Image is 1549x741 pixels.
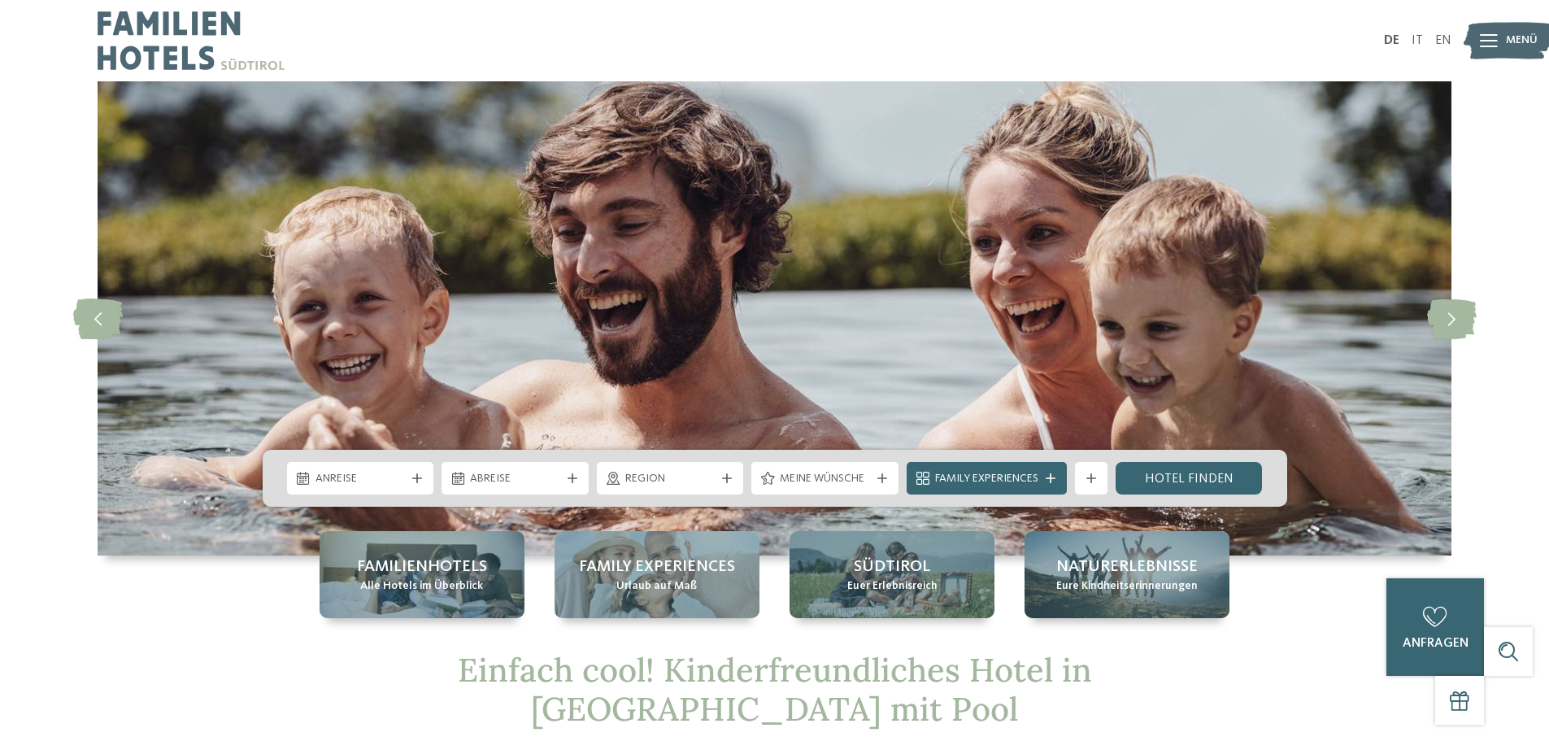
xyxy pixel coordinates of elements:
[616,578,697,595] span: Urlaub auf Maß
[1435,34,1451,47] a: EN
[458,649,1092,730] span: Einfach cool! Kinderfreundliches Hotel in [GEOGRAPHIC_DATA] mit Pool
[315,471,406,487] span: Anreise
[1025,531,1229,618] a: Kinderfreundliches Hotel in Südtirol mit Pool gesucht? Naturerlebnisse Eure Kindheitserinnerungen
[1386,578,1484,676] a: anfragen
[1056,578,1198,595] span: Eure Kindheitserinnerungen
[854,556,930,578] span: Südtirol
[790,531,994,618] a: Kinderfreundliches Hotel in Südtirol mit Pool gesucht? Südtirol Euer Erlebnisreich
[360,578,483,595] span: Alle Hotels im Überblick
[935,471,1038,487] span: Family Experiences
[1506,33,1538,49] span: Menü
[1403,637,1469,650] span: anfragen
[470,471,560,487] span: Abreise
[579,556,735,578] span: Family Experiences
[1116,462,1263,495] a: Hotel finden
[1384,34,1399,47] a: DE
[320,531,524,618] a: Kinderfreundliches Hotel in Südtirol mit Pool gesucht? Familienhotels Alle Hotels im Überblick
[847,578,938,595] span: Euer Erlebnisreich
[98,81,1451,556] img: Kinderfreundliches Hotel in Südtirol mit Pool gesucht?
[1056,556,1198,578] span: Naturerlebnisse
[780,471,870,487] span: Meine Wünsche
[625,471,716,487] span: Region
[555,531,759,618] a: Kinderfreundliches Hotel in Südtirol mit Pool gesucht? Family Experiences Urlaub auf Maß
[1412,34,1423,47] a: IT
[357,556,487,578] span: Familienhotels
